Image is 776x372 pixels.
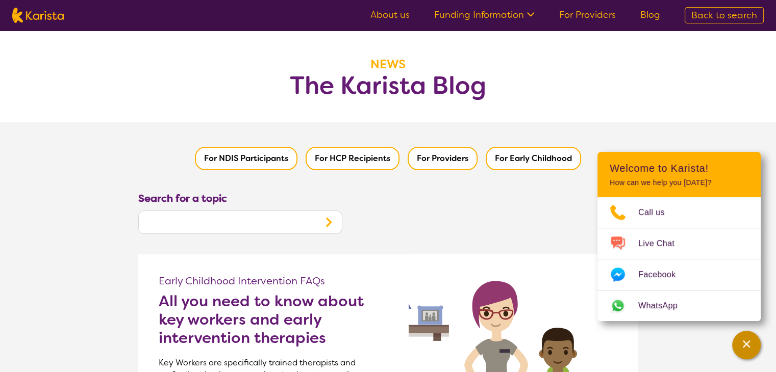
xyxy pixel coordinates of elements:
a: Web link opens in a new tab. [597,290,761,321]
label: Search for a topic [138,191,227,206]
a: For Providers [559,9,616,21]
a: All you need to know about key workers and early intervention therapies [159,292,388,347]
button: Filter by Early Childhood [486,147,581,170]
span: Live Chat [638,236,687,251]
button: Search [315,211,342,233]
span: WhatsApp [638,298,690,313]
span: Call us [638,205,677,220]
button: Filter by Providers [408,147,478,170]
a: About us [370,9,410,21]
a: Funding Information [434,9,535,21]
a: Blog [640,9,660,21]
img: Karista logo [12,8,64,23]
h2: Welcome to Karista! [610,162,748,174]
div: Channel Menu [597,152,761,321]
p: How can we help you [DATE]? [610,178,748,187]
ul: Choose channel [597,197,761,321]
span: Back to search [691,9,757,21]
p: Early Childhood Intervention FAQs [159,275,388,287]
button: Filter by NDIS Participants [195,147,297,170]
button: Channel Menu [732,331,761,359]
button: Filter by HCP Recipients [306,147,399,170]
a: Back to search [685,7,764,23]
span: Facebook [638,267,688,282]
